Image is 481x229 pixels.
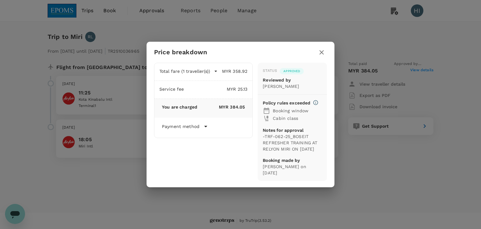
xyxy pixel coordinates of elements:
p: Total fare (1 traveller(s)) [159,68,210,74]
p: MYR 384.05 [197,104,245,110]
p: Reviewed by [263,77,322,83]
p: [PERSON_NAME] on [DATE] [263,163,322,176]
div: Status [263,68,277,74]
p: MYR 358.92 [218,68,247,74]
p: Service fee [159,86,184,92]
p: Notes for approval [263,127,322,133]
p: -TRF-062-25_BOSEIT REFRESHER TRAINING AT RELYON MIRI ON [DATE] [263,133,322,152]
p: You are charged [162,104,197,110]
button: Total fare (1 traveller(s)) [159,68,218,74]
p: Policy rules exceeded [263,100,310,106]
p: Booking made by [263,157,322,163]
span: Approved [280,69,304,73]
p: Payment method [162,123,199,130]
p: [PERSON_NAME] [263,83,322,89]
p: Cabin class [273,115,322,121]
h6: Price breakdown [154,47,207,57]
p: MYR 25.13 [184,86,248,92]
p: Booking window [273,108,322,114]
